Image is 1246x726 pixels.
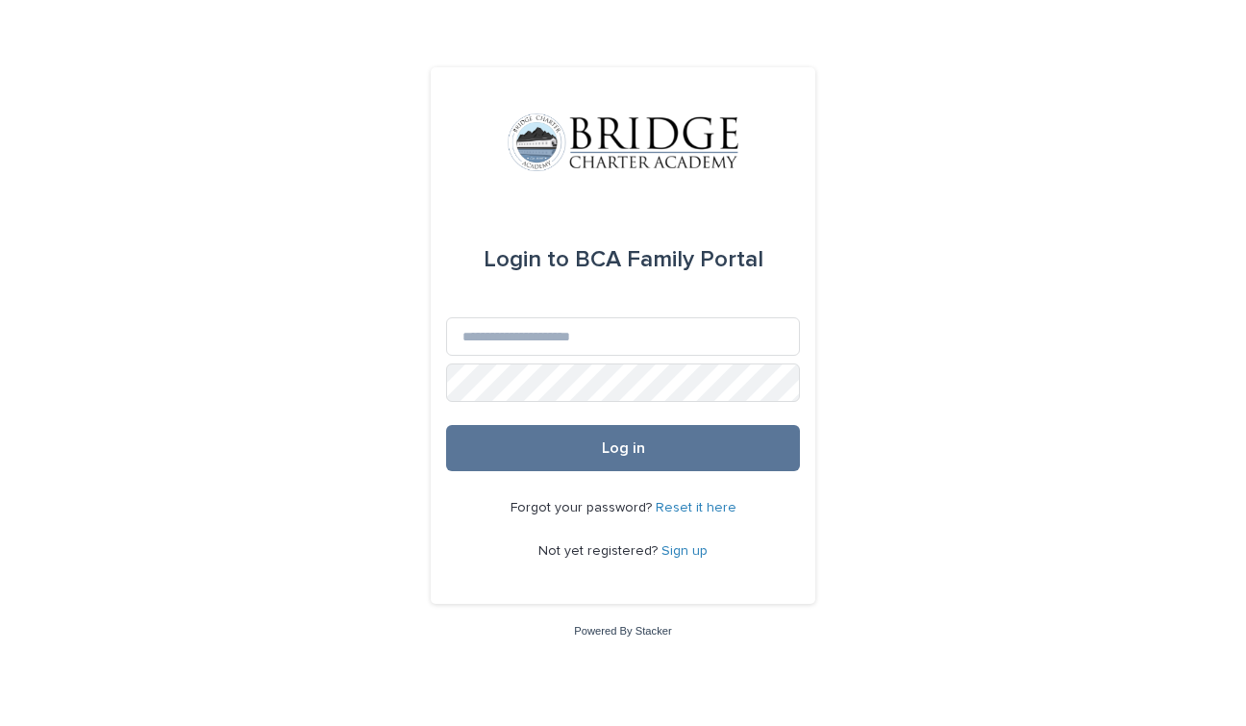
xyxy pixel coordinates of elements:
button: Log in [446,425,800,471]
div: BCA Family Portal [484,233,763,287]
img: V1C1m3IdTEidaUdm9Hs0 [508,113,738,171]
span: Login to [484,248,569,271]
a: Sign up [661,544,708,558]
span: Forgot your password? [511,501,656,514]
a: Reset it here [656,501,736,514]
a: Powered By Stacker [574,625,671,637]
span: Not yet registered? [538,544,661,558]
span: Log in [602,440,645,456]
